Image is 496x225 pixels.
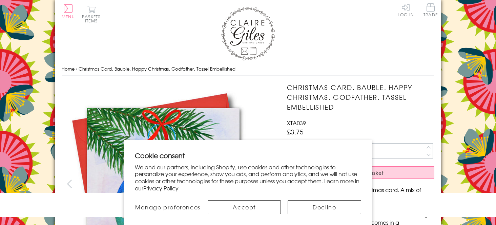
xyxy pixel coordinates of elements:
span: Manage preferences [135,203,201,211]
span: XTA039 [287,119,306,127]
h1: Christmas Card, Bauble, Happy Christmas, Godfather, Tassel Embellished [287,82,434,112]
nav: breadcrumbs [62,62,434,76]
span: Menu [62,14,75,20]
a: Home [62,65,75,72]
img: Claire Giles Greetings Cards [221,7,275,60]
button: Accept [208,200,281,214]
button: Decline [288,200,361,214]
button: Menu [62,4,75,19]
span: Trade [423,3,438,17]
span: £3.75 [287,127,304,136]
button: prev [62,176,77,191]
a: Trade [423,3,438,18]
span: 0 items [85,14,101,24]
a: Log In [398,3,414,17]
span: Christmas Card, Bauble, Happy Christmas, Godfather, Tassel Embellished [79,65,235,72]
p: We and our partners, including Shopify, use cookies and other technologies to personalize your ex... [135,164,361,192]
span: › [76,65,77,72]
button: Basket0 items [82,5,101,23]
button: Manage preferences [135,200,201,214]
h2: Cookie consent [135,151,361,160]
a: Privacy Policy [143,184,179,192]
